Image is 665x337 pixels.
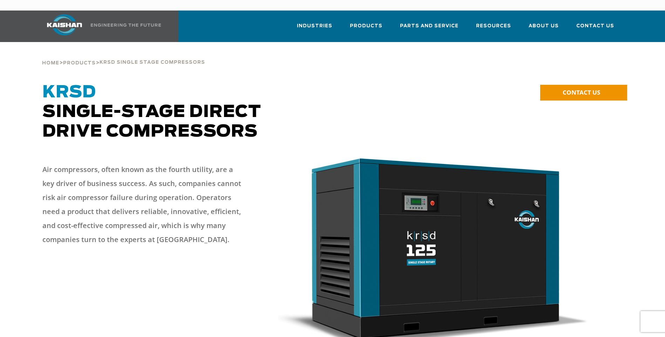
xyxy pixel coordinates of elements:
[38,14,91,35] img: kaishan logo
[42,42,205,69] div: > >
[576,22,614,30] span: Contact Us
[400,17,459,41] a: Parts and Service
[38,11,162,42] a: Kaishan USA
[476,22,511,30] span: Resources
[576,17,614,41] a: Contact Us
[297,17,332,41] a: Industries
[529,17,559,41] a: About Us
[529,22,559,30] span: About Us
[42,60,59,66] a: Home
[476,17,511,41] a: Resources
[297,22,332,30] span: Industries
[350,17,382,41] a: Products
[100,60,205,65] span: krsd single stage compressors
[63,60,96,66] a: Products
[42,84,261,140] span: Single-Stage Direct Drive Compressors
[42,61,59,66] span: Home
[563,88,600,96] span: CONTACT US
[63,61,96,66] span: Products
[42,163,246,247] p: Air compressors, often known as the fourth utility, are a key driver of business success. As such...
[540,85,627,101] a: CONTACT US
[400,22,459,30] span: Parts and Service
[350,22,382,30] span: Products
[91,23,161,27] img: Engineering the future
[42,84,96,101] span: KRSD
